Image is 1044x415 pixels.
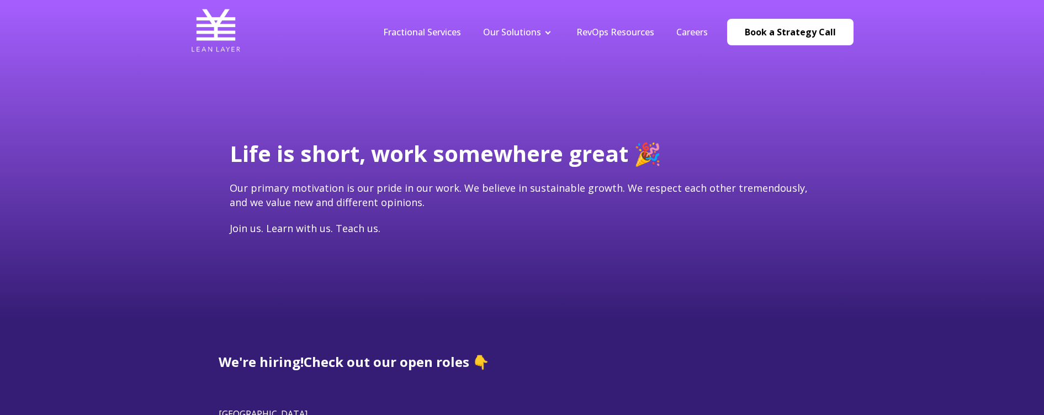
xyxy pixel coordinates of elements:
img: Lean Layer Logo [191,6,241,55]
a: Fractional Services [383,26,461,38]
div: Navigation Menu [372,26,719,38]
a: Our Solutions [483,26,541,38]
a: Careers [676,26,708,38]
a: Book a Strategy Call [727,19,854,45]
span: Join us. Learn with us. Teach us. [230,222,380,235]
span: Our primary motivation is our pride in our work. We believe in sustainable growth. We respect eac... [230,181,808,208]
span: Life is short, work somewhere great 🎉 [230,138,661,169]
span: Check out our open roles 👇 [304,353,489,371]
span: We're hiring! [219,353,304,371]
a: RevOps Resources [576,26,654,38]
